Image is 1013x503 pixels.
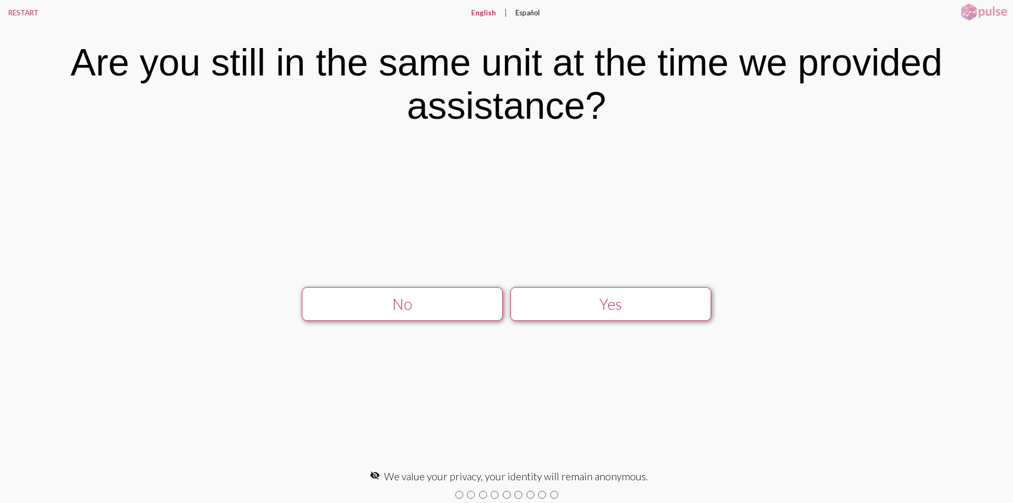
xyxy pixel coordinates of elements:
mat-icon: visibility_off [370,470,380,480]
span: We value your privacy, your identity will remain anonymous. [384,470,648,482]
div: Yes [521,295,701,313]
div: No [312,295,492,313]
img: pulsehorizontalsmall.png [958,3,1010,22]
button: No [302,287,503,321]
div: Are you still in the same unit at the time we provided assistance? [15,41,998,127]
button: Yes [510,287,711,321]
